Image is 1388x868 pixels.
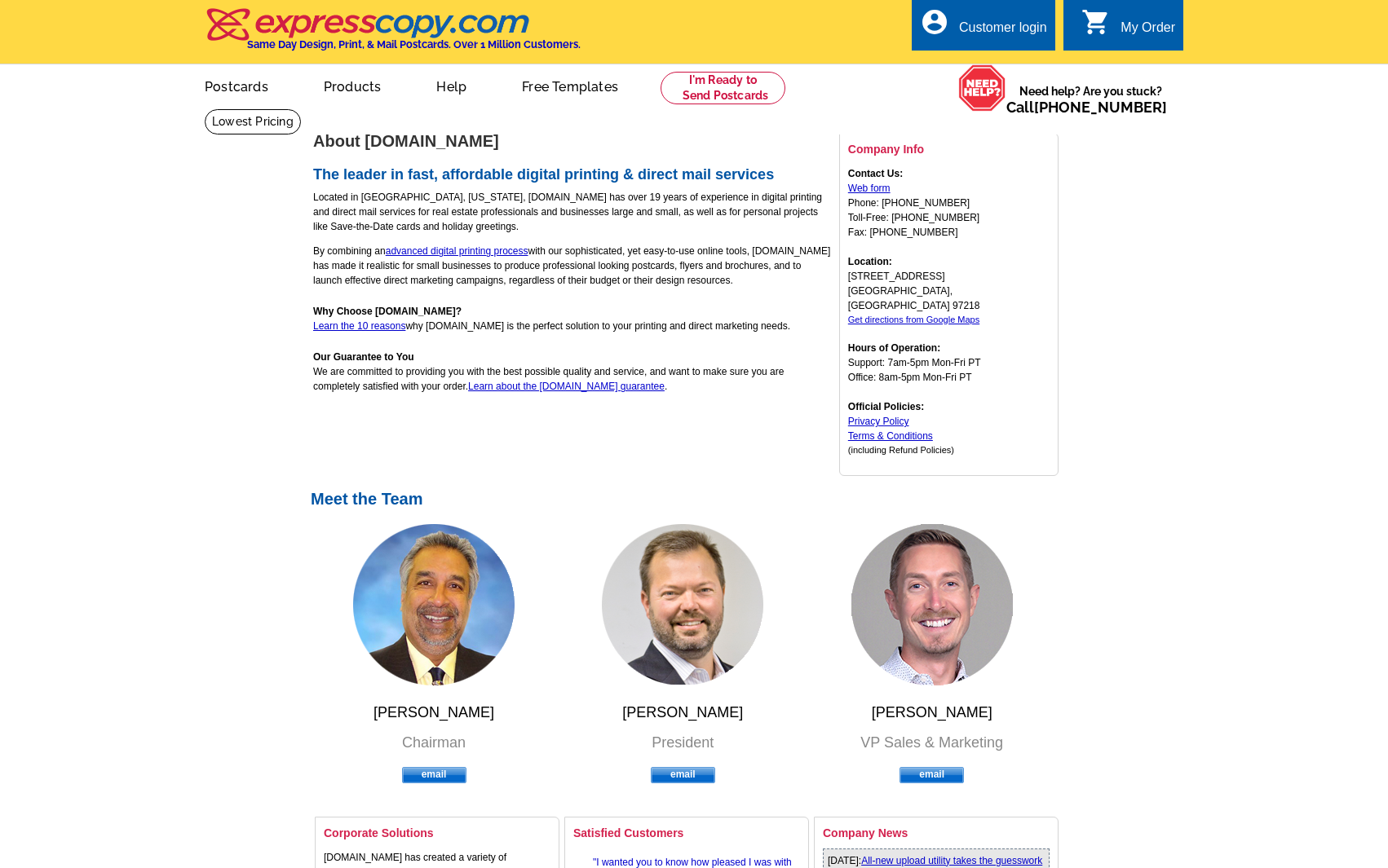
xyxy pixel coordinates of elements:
[848,430,933,442] a: Terms & Conditions
[298,66,408,104] a: Products
[496,66,644,104] a: Free Templates
[324,826,550,840] h3: Corporate Solutions
[313,351,414,363] strong: Our Guarantee to You
[848,445,954,455] span: (including Refund Policies)
[468,381,665,392] a: Learn about the [DOMAIN_NAME] guarantee
[573,826,800,840] h3: Satisfied Customers
[1081,18,1175,38] a: shopping_cart My Order
[920,18,1047,38] a: account_circle Customer login
[353,524,515,685] img: vin1.png
[205,20,581,51] a: Same Day Design, Print, & Mail Postcards. Over 1 Million Customers.
[1081,7,1111,37] i: shopping_cart
[179,66,294,104] a: Postcards
[597,732,768,754] span: President
[313,190,831,234] p: Located in [GEOGRAPHIC_DATA], [US_STATE], [DOMAIN_NAME] has over 19 years of experience in digita...
[311,491,1061,508] h1: Meet the Team
[848,168,903,179] strong: Contact Us:
[848,142,1050,156] h3: Company Info
[848,166,1050,457] p: Phone: [PHONE_NUMBER] Toll-Free: [PHONE_NUMBER] Fax: [PHONE_NUMBER] [STREET_ADDRESS] [GEOGRAPHIC_...
[313,304,831,333] p: why [DOMAIN_NAME] is the perfect solution to your printing and direct marketing needs.
[602,524,763,685] img: dion1.png
[313,306,462,317] strong: Why Choose [DOMAIN_NAME]?
[247,38,581,51] h4: Same Day Design, Print, & Mail Postcards. Over 1 Million Customers.
[597,702,768,724] span: [PERSON_NAME]
[848,416,909,427] a: Privacy Policy
[313,133,831,150] h1: About [DOMAIN_NAME]
[1006,99,1167,116] span: Call
[847,702,1018,724] span: [PERSON_NAME]
[348,732,519,754] span: Chairman
[848,342,940,354] strong: Hours of Operation:
[1034,99,1167,116] a: [PHONE_NUMBER]
[386,245,528,257] a: advanced digital printing process
[900,767,964,783] a: email
[313,320,405,332] a: Learn the 10 reasons
[313,166,831,184] h2: The leader in fast, affordable digital printing & direct mail services
[1121,20,1175,43] div: My Order
[848,401,924,412] strong: Official Policies:
[410,66,493,104] a: Help
[1006,83,1175,116] span: Need help? Are you stuck?
[848,256,892,267] strong: Location:
[848,183,891,194] a: Web form
[651,767,715,783] a: email
[348,702,519,724] span: [PERSON_NAME]
[823,826,1050,840] h3: Company News
[402,767,466,783] a: email
[848,315,979,324] a: Get directions from Google Maps
[851,524,1013,685] img: gerry.png
[313,350,831,394] p: We are committed to providing you with the best possible quality and service, and want to make su...
[313,244,831,288] p: By combining an with our sophisticated, yet easy-to-use online tools, [DOMAIN_NAME] has made it r...
[847,732,1018,754] span: VP Sales & Marketing
[958,64,1006,112] img: help
[920,7,949,37] i: account_circle
[959,20,1047,43] div: Customer login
